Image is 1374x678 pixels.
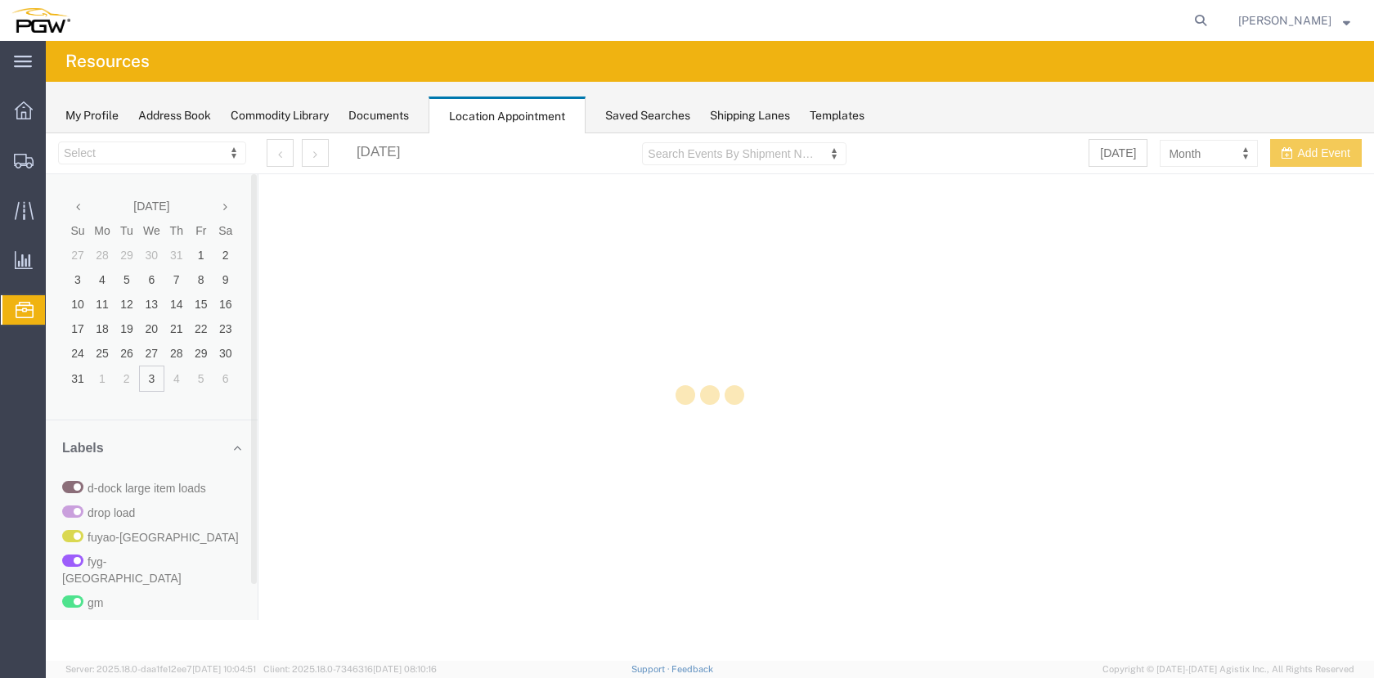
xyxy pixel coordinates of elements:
span: [DATE] 10:04:51 [192,664,256,674]
div: Location Appointment [429,97,586,134]
div: Commodity Library [231,107,329,124]
span: Copyright © [DATE]-[DATE] Agistix Inc., All Rights Reserved [1102,662,1354,676]
h4: Resources [65,41,150,82]
div: Documents [348,107,409,124]
div: Shipping Lanes [710,107,790,124]
div: Address Book [138,107,211,124]
span: Brandy Shannon [1238,11,1331,29]
a: Support [631,664,672,674]
span: Server: 2025.18.0-daa1fe12ee7 [65,664,256,674]
a: Feedback [671,664,713,674]
span: Client: 2025.18.0-7346316 [263,664,437,674]
div: My Profile [65,107,119,124]
button: [PERSON_NAME] [1237,11,1351,30]
div: Templates [810,107,864,124]
img: logo [11,8,70,33]
span: [DATE] 08:10:16 [373,664,437,674]
div: Saved Searches [605,107,690,124]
